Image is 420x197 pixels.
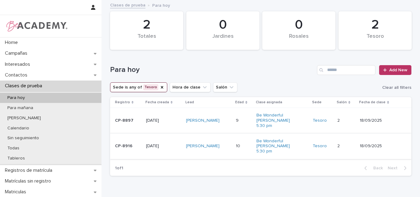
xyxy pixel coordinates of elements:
p: 2 [337,117,341,123]
p: Tableros [2,156,30,161]
a: [PERSON_NAME] [186,118,220,123]
button: Back [359,165,385,171]
a: Add New [379,65,411,75]
img: WPrjXfSUmiLcdUfaYY4Q [5,20,68,32]
div: Tesoro [349,33,401,46]
p: Interesados [2,61,35,67]
button: Sede [110,82,167,92]
span: Next [388,166,401,170]
p: Registro [115,99,130,106]
a: Tesoro [313,118,327,123]
p: 10 [236,142,241,149]
h1: Para hoy [110,65,315,74]
button: Next [385,165,411,171]
span: Add New [389,68,407,72]
p: Edad [235,99,244,106]
p: 2 [337,142,341,149]
div: 2 [349,17,401,33]
p: Para hoy [152,2,170,8]
button: Hora de clase [170,82,211,92]
p: 1 of 1 [110,161,128,176]
div: Jardines [197,33,249,46]
div: 0 [197,17,249,33]
p: Clases de prueba [2,83,47,89]
button: Clear all filters [380,83,411,92]
p: Para hoy [2,95,30,100]
div: Rosales [273,33,325,46]
input: Search [317,65,375,75]
p: Fecha creada [145,99,169,106]
a: [PERSON_NAME] [186,144,220,149]
a: Tesoro [313,144,327,149]
p: [DATE] [146,144,181,149]
p: 18/09/2025 [360,144,398,149]
div: Totales [121,33,173,46]
div: 0 [273,17,325,33]
p: Matrículas sin registro [2,178,56,184]
p: CP-8916 [115,144,141,149]
button: Salón [213,82,237,92]
p: Sin seguimiento [2,136,44,141]
p: Todas [2,146,24,151]
div: 2 [121,17,173,33]
p: Campañas [2,50,32,56]
p: CP-8897 [115,118,141,123]
p: Matriculas [2,189,31,195]
p: Home [2,40,23,45]
p: [PERSON_NAME] [2,116,46,121]
p: Para mañana [2,105,38,111]
p: Clase asignada [256,99,282,106]
p: Registros de matrícula [2,167,57,173]
span: Clear all filters [382,85,411,90]
p: 18/09/2025 [360,118,398,123]
p: Sede [312,99,322,106]
a: Clases de prueba [110,1,145,8]
p: Salón [337,99,347,106]
a: Be Wonderful [PERSON_NAME] 5:30 pm [256,113,295,128]
p: Lead [185,99,194,106]
span: Back [370,166,383,170]
tr: CP-8897[DATE][PERSON_NAME] 99 Be Wonderful [PERSON_NAME] 5:30 pm Tesoro 22 18/09/2025 [110,108,411,133]
a: Be Wonderful [PERSON_NAME] 5:30 pm [256,139,295,154]
p: Fecha de clase [359,99,386,106]
p: [DATE] [146,118,181,123]
tr: CP-8916[DATE][PERSON_NAME] 1010 Be Wonderful [PERSON_NAME] 5:30 pm Tesoro 22 18/09/2025 [110,133,411,159]
p: 9 [236,117,240,123]
p: Calendario [2,126,34,131]
p: Contactos [2,72,32,78]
